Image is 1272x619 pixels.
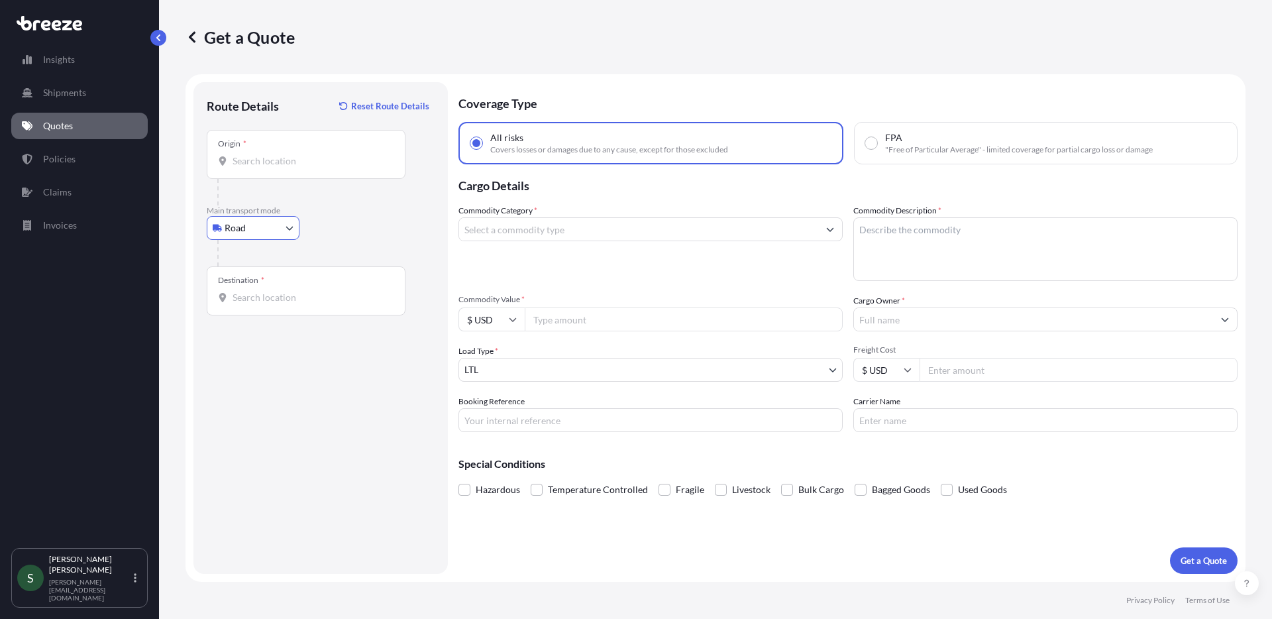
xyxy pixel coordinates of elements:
[853,408,1238,432] input: Enter name
[476,480,520,500] span: Hazardous
[11,146,148,172] a: Policies
[464,363,478,376] span: LTL
[872,480,930,500] span: Bagged Goods
[853,294,905,308] label: Cargo Owner
[676,480,704,500] span: Fragile
[853,345,1238,355] span: Freight Cost
[459,217,818,241] input: Select a commodity type
[351,99,429,113] p: Reset Route Details
[11,113,148,139] a: Quotes
[1185,595,1230,606] a: Terms of Use
[233,291,389,304] input: Destination
[43,219,77,232] p: Invoices
[458,294,843,305] span: Commodity Value
[11,212,148,239] a: Invoices
[207,205,435,216] p: Main transport mode
[49,554,131,575] p: [PERSON_NAME] [PERSON_NAME]
[43,119,73,133] p: Quotes
[43,152,76,166] p: Policies
[207,216,299,240] button: Select transport
[1170,547,1238,574] button: Get a Quote
[885,131,902,144] span: FPA
[958,480,1007,500] span: Used Goods
[458,345,498,358] span: Load Type
[732,480,770,500] span: Livestock
[853,204,941,217] label: Commodity Description
[43,186,72,199] p: Claims
[920,358,1238,382] input: Enter amount
[1213,308,1237,331] button: Show suggestions
[11,46,148,73] a: Insights
[1126,595,1175,606] a: Privacy Policy
[490,131,523,144] span: All risks
[818,217,842,241] button: Show suggestions
[525,308,843,331] input: Type amount
[458,164,1238,204] p: Cargo Details
[218,139,246,149] div: Origin
[854,308,1213,331] input: Full name
[11,80,148,106] a: Shipments
[218,275,264,286] div: Destination
[458,408,843,432] input: Your internal reference
[225,221,246,235] span: Road
[27,571,34,585] span: S
[458,82,1238,122] p: Coverage Type
[333,95,435,117] button: Reset Route Details
[490,144,728,155] span: Covers losses or damages due to any cause, except for those excluded
[1181,554,1227,567] p: Get a Quote
[43,53,75,66] p: Insights
[470,137,482,149] input: All risksCovers losses or damages due to any cause, except for those excluded
[11,179,148,205] a: Claims
[458,204,537,217] label: Commodity Category
[798,480,844,500] span: Bulk Cargo
[885,144,1153,155] span: "Free of Particular Average" - limited coverage for partial cargo loss or damage
[548,480,648,500] span: Temperature Controlled
[207,98,279,114] p: Route Details
[865,137,877,149] input: FPA"Free of Particular Average" - limited coverage for partial cargo loss or damage
[43,86,86,99] p: Shipments
[458,358,843,382] button: LTL
[233,154,389,168] input: Origin
[853,395,900,408] label: Carrier Name
[185,27,295,48] p: Get a Quote
[458,395,525,408] label: Booking Reference
[458,459,1238,469] p: Special Conditions
[49,578,131,602] p: [PERSON_NAME][EMAIL_ADDRESS][DOMAIN_NAME]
